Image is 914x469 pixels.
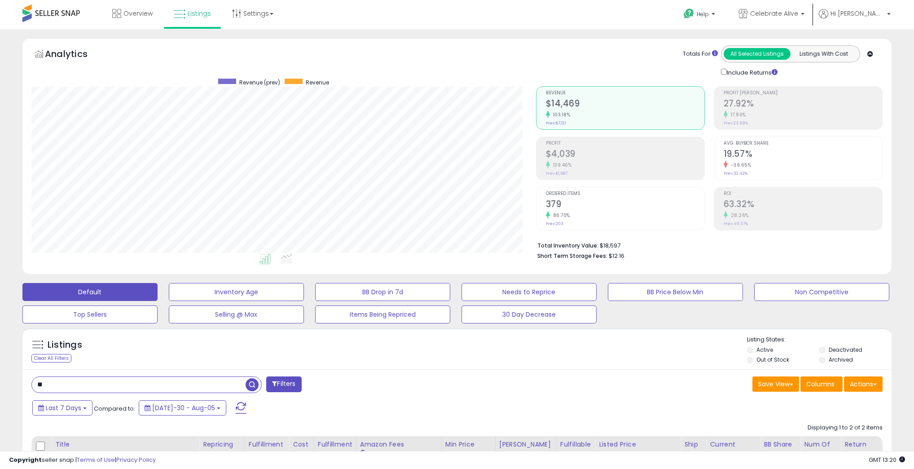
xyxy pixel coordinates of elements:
span: Hi [PERSON_NAME] [831,9,884,18]
button: Items Being Repriced [315,305,450,323]
small: -39.65% [728,162,751,168]
small: 17.86% [728,111,746,118]
button: Inventory Age [169,283,304,301]
div: Cost [293,440,310,449]
span: Celebrate Alive [750,9,798,18]
b: Total Inventory Value: [537,242,598,249]
div: Current Buybox Price [710,440,756,459]
button: Filters [266,376,301,392]
div: seller snap | | [9,456,156,465]
div: Amazon Fees [360,440,438,449]
div: Return Rate [844,440,877,459]
span: Ordered Items [546,191,704,196]
button: BB Drop in 7d [315,283,450,301]
li: $18,597 [537,239,876,250]
h2: $14,469 [546,98,704,111]
h2: 379 [546,199,704,211]
button: All Selected Listings [724,48,791,60]
small: Prev: $7,121 [546,120,566,126]
h2: 27.92% [724,98,882,111]
span: Columns [806,380,835,389]
div: BB Share 24h. [764,440,796,459]
div: Repricing [203,440,241,449]
button: Top Sellers [22,305,158,323]
span: Revenue [546,91,704,96]
small: 28.26% [728,212,749,219]
button: Selling @ Max [169,305,304,323]
small: 103.18% [550,111,571,118]
p: Listing States: [747,336,892,344]
div: Num of Comp. [804,440,837,459]
span: Profit [546,141,704,146]
span: $12.16 [609,252,624,260]
small: Prev: 23.69% [724,120,748,126]
div: Ship Price [684,440,702,459]
button: BB Price Below Min [608,283,743,301]
div: Listed Price [599,440,677,449]
div: Include Returns [714,67,788,77]
span: [DATE]-30 - Aug-05 [152,403,215,412]
span: Last 7 Days [46,403,81,412]
h2: 63.32% [724,199,882,211]
small: 86.70% [550,212,570,219]
span: Listings [188,9,211,18]
h5: Listings [48,339,82,351]
span: Overview [123,9,153,18]
small: 139.46% [550,162,572,168]
small: Prev: 49.37% [724,221,748,226]
strong: Copyright [9,456,42,464]
div: Fulfillment [249,440,285,449]
h2: 19.57% [724,149,882,161]
label: Out of Stock [756,356,789,363]
a: Hi [PERSON_NAME] [819,9,891,29]
button: Listings With Cost [790,48,857,60]
span: Help [697,10,709,18]
div: [PERSON_NAME] [499,440,553,449]
label: Deactivated [829,346,862,354]
button: Default [22,283,158,301]
div: Clear All Filters [31,354,71,363]
small: Prev: $1,687 [546,171,567,176]
b: Short Term Storage Fees: [537,252,607,260]
span: 2025-08-13 13:20 GMT [869,456,905,464]
button: Non Competitive [754,283,889,301]
h2: $4,039 [546,149,704,161]
button: 30 Day Decrease [461,305,597,323]
button: Columns [800,376,843,392]
i: Get Help [683,8,694,19]
button: Save View [752,376,799,392]
button: [DATE]-30 - Aug-05 [139,400,226,416]
button: Needs to Reprice [461,283,597,301]
div: Totals For [683,50,718,58]
div: Displaying 1 to 2 of 2 items [808,424,883,432]
label: Active [756,346,773,354]
h5: Analytics [45,48,105,62]
div: Title [55,440,195,449]
a: Help [677,1,724,29]
button: Actions [844,376,883,392]
small: Prev: 32.43% [724,171,747,176]
span: Revenue [306,79,329,86]
div: Fulfillment Cost [318,440,352,459]
small: Amazon Fees. [360,449,365,457]
a: Terms of Use [77,456,115,464]
a: Privacy Policy [116,456,156,464]
span: Revenue (prev) [239,79,280,86]
button: Last 7 Days [32,400,92,416]
span: Avg. Buybox Share [724,141,882,146]
label: Archived [829,356,853,363]
span: ROI [724,191,882,196]
div: Fulfillable Quantity [560,440,591,459]
div: Min Price [445,440,492,449]
span: Profit [PERSON_NAME] [724,91,882,96]
small: Prev: 203 [546,221,563,226]
span: Compared to: [94,404,135,413]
